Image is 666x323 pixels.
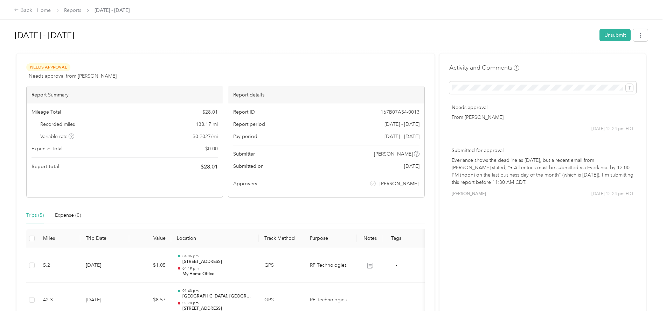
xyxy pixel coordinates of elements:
[304,248,357,283] td: RF Technologies
[304,283,357,318] td: RF Technologies
[404,163,419,170] span: [DATE]
[26,63,70,71] span: Needs Approval
[15,27,595,44] h1: Sep 1 - 30, 2025
[27,86,223,103] div: Report Summary
[95,7,130,14] span: [DATE] - [DATE]
[452,157,634,186] p: Everlance shows the deadline as [DATE], but a recent email from [PERSON_NAME] stated, "• All entr...
[259,248,304,283] td: GPS
[381,108,419,116] span: 167B07A54-0013
[233,150,255,158] span: Submitter
[129,248,171,283] td: $1.05
[452,114,634,121] p: From [PERSON_NAME]
[14,6,32,15] div: Back
[259,229,304,248] th: Track Method
[452,191,486,197] span: [PERSON_NAME]
[64,7,81,13] a: Reports
[627,284,666,323] iframe: Everlance-gr Chat Button Frame
[380,180,418,187] span: [PERSON_NAME]
[202,108,218,116] span: $ 28.01
[40,121,75,128] span: Recorded miles
[55,211,81,219] div: Expense (0)
[205,145,218,152] span: $ 0.00
[32,163,60,170] span: Report total
[80,283,129,318] td: [DATE]
[383,229,409,248] th: Tags
[228,86,424,103] div: Report details
[233,133,257,140] span: Pay period
[384,121,419,128] span: [DATE] - [DATE]
[233,180,257,187] span: Approvers
[32,108,61,116] span: Mileage Total
[591,191,634,197] span: [DATE] 12:24 pm EDT
[396,297,397,303] span: -
[129,283,171,318] td: $8.57
[599,29,631,41] button: Unsubmit
[32,145,62,152] span: Expense Total
[37,283,80,318] td: 42.3
[396,262,397,268] span: -
[233,121,265,128] span: Report period
[233,108,255,116] span: Report ID
[80,248,129,283] td: [DATE]
[37,7,51,13] a: Home
[196,121,218,128] span: 138.17 mi
[384,133,419,140] span: [DATE] - [DATE]
[40,133,75,140] span: Variable rate
[304,229,357,248] th: Purpose
[182,254,253,259] p: 04:06 pm
[182,293,253,300] p: [GEOGRAPHIC_DATA], [GEOGRAPHIC_DATA]
[374,150,413,158] span: [PERSON_NAME]
[182,301,253,306] p: 02:28 pm
[26,211,44,219] div: Trips (5)
[182,288,253,293] p: 01:43 pm
[591,126,634,132] span: [DATE] 12:24 pm EDT
[182,306,253,312] p: [STREET_ADDRESS]
[233,163,264,170] span: Submitted on
[37,248,80,283] td: 5.2
[259,283,304,318] td: GPS
[29,72,117,80] span: Needs approval from [PERSON_NAME]
[182,266,253,271] p: 04:19 pm
[129,229,171,248] th: Value
[80,229,129,248] th: Trip Date
[201,163,218,171] span: $ 28.01
[452,104,634,111] p: Needs approval
[449,63,519,72] h4: Activity and Comments
[171,229,259,248] th: Location
[357,229,383,248] th: Notes
[182,271,253,277] p: My Home Office
[182,259,253,265] p: [STREET_ADDRESS]
[452,147,634,154] p: Submitted for approval
[37,229,80,248] th: Miles
[193,133,218,140] span: $ 0.2027 / mi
